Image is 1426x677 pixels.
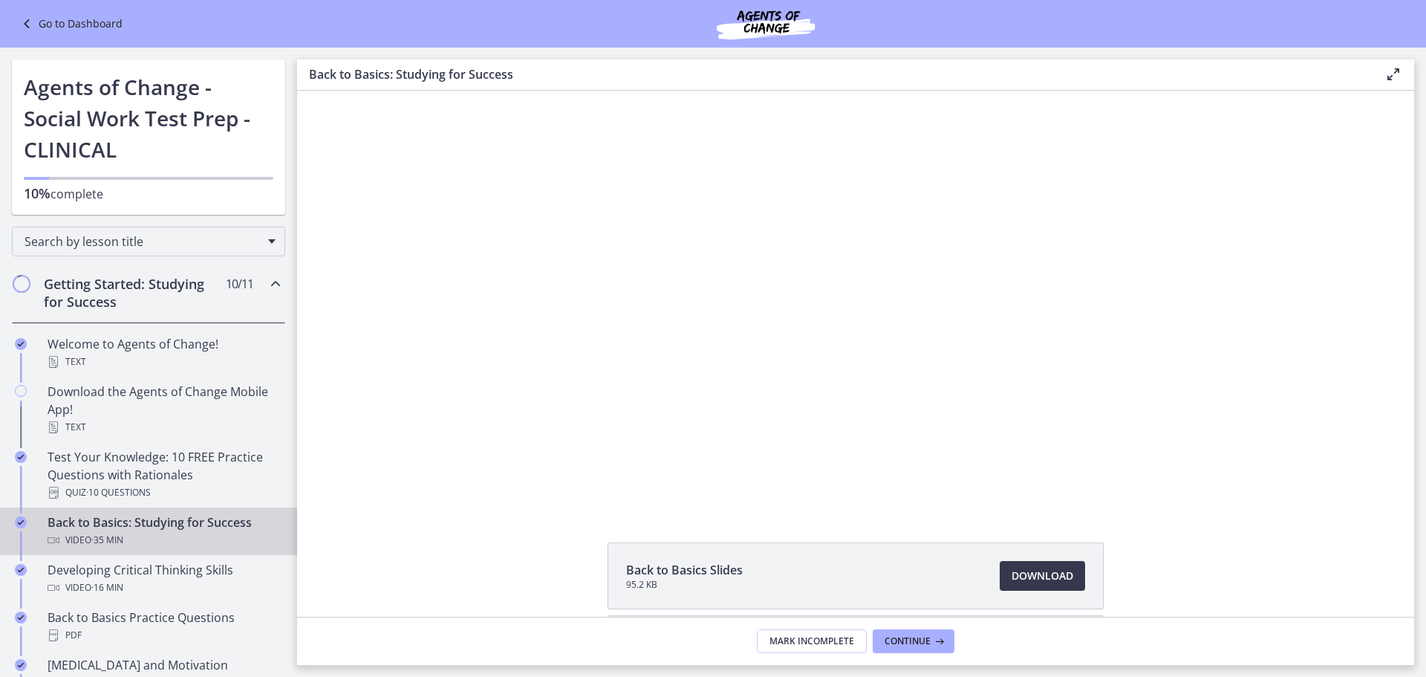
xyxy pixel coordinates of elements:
div: Download the Agents of Change Mobile App! [48,383,279,436]
span: · 16 min [91,579,123,597]
h3: Back to Basics: Studying for Success [309,65,1361,83]
div: Back to Basics: Studying for Success [48,514,279,549]
a: Download [1000,561,1085,591]
div: Quiz [48,484,279,502]
div: Back to Basics Practice Questions [48,609,279,644]
i: Completed [15,564,27,576]
div: Search by lesson title [12,227,285,256]
span: Mark Incomplete [769,635,854,647]
div: Developing Critical Thinking Skills [48,561,279,597]
button: Continue [873,629,954,653]
i: Completed [15,659,27,671]
i: Completed [15,612,27,623]
span: 10% [24,184,51,202]
div: Welcome to Agents of Change! [48,335,279,371]
div: Test Your Knowledge: 10 FREE Practice Questions with Rationales [48,448,279,502]
img: Agents of Change [677,6,855,42]
i: Completed [15,338,27,350]
span: Download [1012,567,1073,585]
span: · 10 Questions [86,484,151,502]
div: Video [48,579,279,597]
iframe: Video Lesson [297,91,1414,508]
i: Completed [15,451,27,463]
span: 10 / 11 [226,275,253,293]
span: 95.2 KB [626,579,743,591]
i: Completed [15,516,27,528]
span: Search by lesson title [25,233,261,250]
a: Go to Dashboard [18,15,123,33]
p: complete [24,184,273,203]
div: Video [48,531,279,549]
div: Text [48,418,279,436]
span: Back to Basics Slides [626,561,743,579]
h1: Agents of Change - Social Work Test Prep - CLINICAL [24,71,273,165]
div: Text [48,353,279,371]
button: Mark Incomplete [757,629,867,653]
span: · 35 min [91,531,123,549]
span: Continue [885,635,931,647]
div: PDF [48,626,279,644]
h2: Getting Started: Studying for Success [44,275,225,311]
